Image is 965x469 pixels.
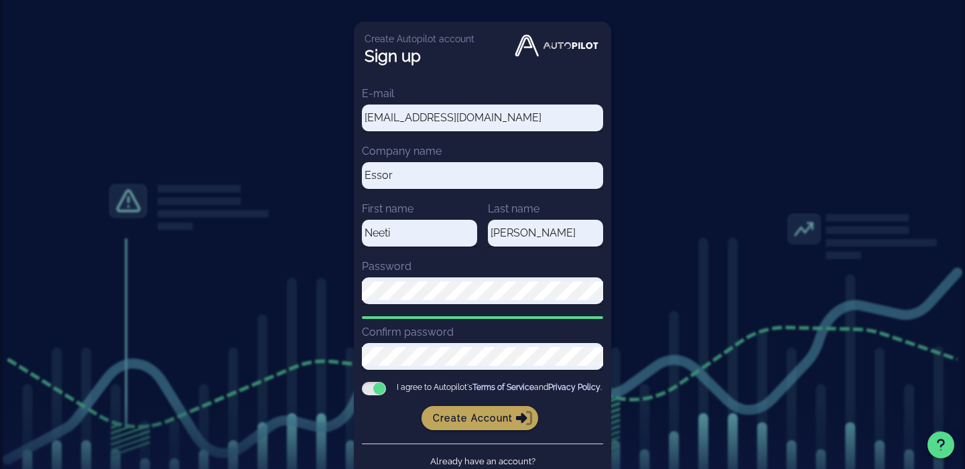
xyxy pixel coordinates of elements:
a: Terms of Service [472,383,534,392]
span: Create account [432,412,528,424]
button: Create account [422,406,539,430]
button: Support [927,431,954,458]
img: Autopilot [513,32,600,59]
label: E-mail [362,87,394,100]
h1: Sign up [365,46,474,67]
label: First name [362,202,413,215]
a: Privacy Policy [548,383,600,392]
label: Company name [362,145,442,157]
label: Password [362,260,411,273]
p: Create Autopilot account [365,32,474,46]
label: Last name [488,202,539,215]
label: Confirm password [362,326,454,338]
span: I agree to Autopilot's and . [397,382,602,395]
